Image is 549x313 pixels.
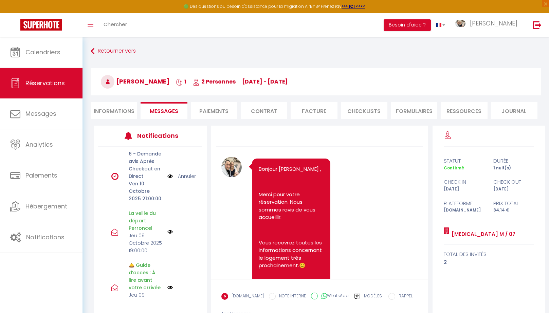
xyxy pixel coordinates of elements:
div: check out [489,178,538,186]
img: logout [533,21,542,29]
label: WhatsApp [318,293,349,300]
p: Merci pour votre réservation. Nous sommes ravis de vous accueillir. [259,191,324,221]
label: [DOMAIN_NAME] [228,293,264,300]
img: NO IMAGE [167,172,173,180]
div: [DATE] [439,186,489,192]
div: statut [439,157,489,165]
img: Super Booking [20,19,62,31]
a: Retourner vers [91,45,541,57]
p: 6 - Demande avis Après Checkout en Direct [129,150,163,180]
span: Notifications [26,233,65,241]
span: Messages [25,109,56,118]
span: Chercher [104,21,127,28]
span: Confirmé [444,165,464,171]
span: [PERSON_NAME] [101,77,169,86]
p: Vous recevrez toutes les informations concernant le logement très prochainement.😊 [259,239,324,270]
li: Paiements [191,102,237,119]
div: durée [489,157,538,165]
button: Besoin d'aide ? [384,19,431,31]
img: NO IMAGE [167,285,173,290]
label: RAPPEL [395,293,413,300]
div: 2 [444,258,534,266]
li: Facture [291,102,337,119]
label: NOTE INTERNE [276,293,306,300]
div: check in [439,178,489,186]
div: 84.14 € [489,207,538,214]
div: 1 nuit(s) [489,165,538,171]
p: Jeu 09 Octobre 2025 19:00:00 [129,232,163,254]
span: Paiements [25,171,57,180]
h3: Notifications [137,128,181,143]
p: La veille du départ Perroncel [129,209,163,232]
div: [DOMAIN_NAME] [439,207,489,214]
li: FORMULAIRES [391,102,437,119]
p: Ven 10 Octobre 2025 21:00:00 [129,180,163,202]
p: 🛎️ Guide d’accès : À lire avant votre arrivée [129,261,163,291]
li: CHECKLISTS [341,102,387,119]
span: 1 [176,78,186,86]
span: Hébergement [25,202,67,210]
a: ... [PERSON_NAME] [450,13,526,37]
span: [PERSON_NAME] [470,19,517,27]
span: Analytics [25,140,53,149]
li: Journal [491,102,537,119]
p: Bonjour [PERSON_NAME] , [259,165,324,173]
li: Ressources [441,102,487,119]
img: 17075132797708.jpeg [221,157,242,177]
span: Réservations [25,79,65,87]
img: ... [455,20,465,27]
div: Prix total [489,199,538,207]
li: Informations [91,102,137,119]
span: Calendriers [25,48,60,56]
span: [DATE] - [DATE] [242,78,288,86]
li: Contrat [241,102,287,119]
img: NO IMAGE [167,229,173,235]
div: Plateforme [439,199,489,207]
div: [DATE] [489,186,538,192]
span: 2 Personnes [193,78,236,86]
a: Annuler [178,172,196,180]
label: Modèles [364,293,382,305]
a: Chercher [98,13,132,37]
a: [MEDICAL_DATA] M / 07 [449,230,515,238]
a: >>> ICI <<<< [342,3,365,9]
span: Messages [150,107,178,115]
div: total des invités [444,250,534,258]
